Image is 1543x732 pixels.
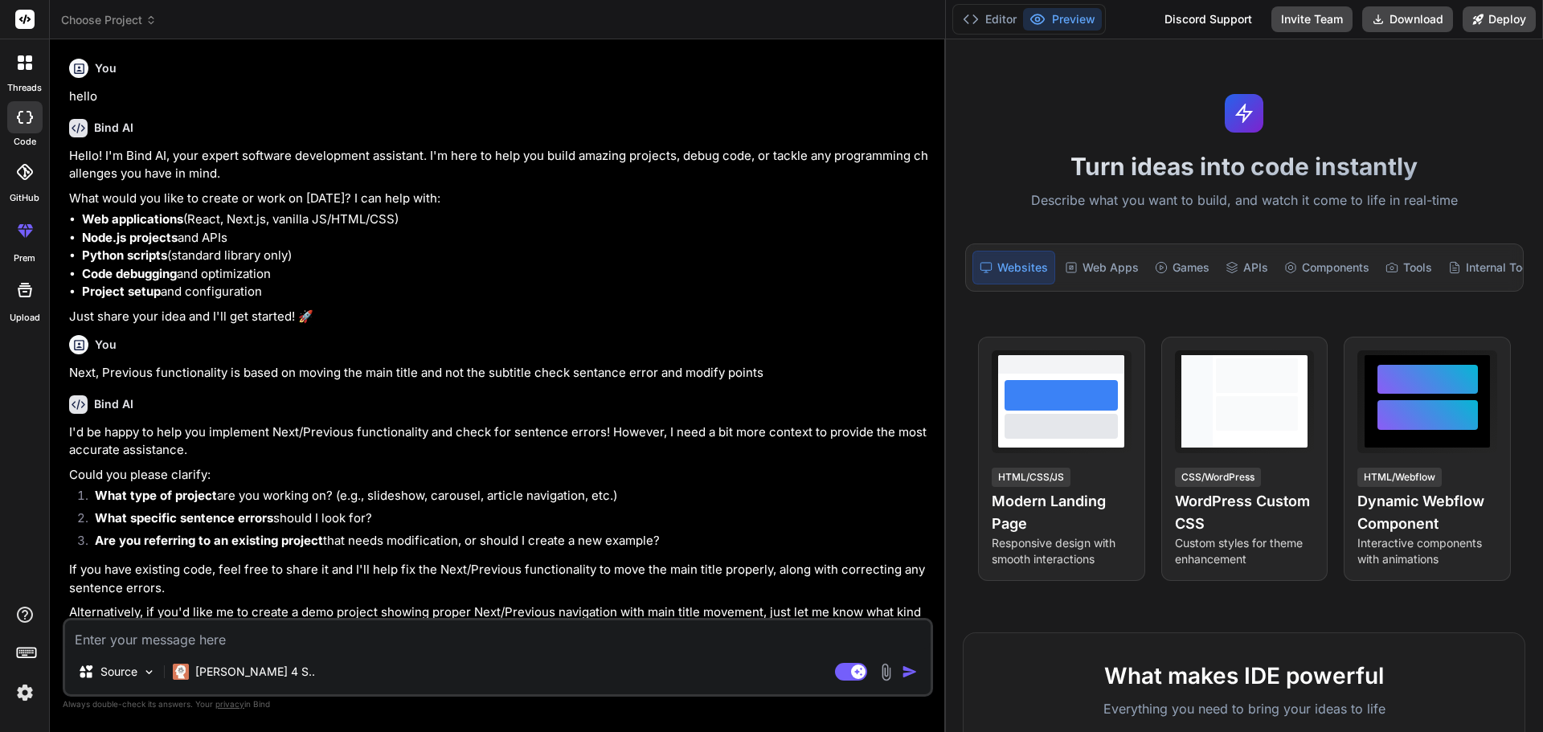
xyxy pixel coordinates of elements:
strong: Python scripts [82,247,167,263]
p: Describe what you want to build, and watch it come to life in real-time [956,190,1533,211]
h6: Bind AI [94,396,133,412]
div: CSS/WordPress [1175,468,1261,487]
div: Games [1148,251,1216,284]
li: and optimization [82,265,930,284]
p: Responsive design with smooth interactions [992,535,1132,567]
p: Next, Previous functionality is based on moving the main title and not the subtitle check sentanc... [69,364,930,382]
label: GitHub [10,191,39,205]
h4: Dynamic Webflow Component [1357,490,1497,535]
button: Editor [956,8,1023,31]
div: Tools [1379,251,1439,284]
p: [PERSON_NAME] 4 S.. [195,664,315,680]
li: and configuration [82,283,930,301]
strong: Node.js projects [82,230,178,245]
div: HTML/Webflow [1357,468,1442,487]
h1: Turn ideas into code instantly [956,152,1533,181]
li: are you working on? (e.g., slideshow, carousel, article navigation, etc.) [82,487,930,509]
h4: Modern Landing Page [992,490,1132,535]
span: privacy [215,699,244,709]
div: APIs [1219,251,1275,284]
p: Everything you need to bring your ideas to life [989,699,1499,718]
strong: What type of project [95,488,217,503]
h2: What makes IDE powerful [989,659,1499,693]
img: icon [902,664,918,680]
p: Source [100,664,137,680]
strong: Web applications [82,211,183,227]
img: settings [11,679,39,706]
label: Upload [10,311,40,325]
p: Always double-check its answers. Your in Bind [63,697,933,712]
strong: Code debugging [82,266,177,281]
label: prem [14,251,35,265]
label: threads [7,81,42,95]
span: Choose Project [61,12,157,28]
div: Components [1278,251,1376,284]
img: Claude 4 Sonnet [173,664,189,680]
strong: Project setup [82,284,161,299]
li: (React, Next.js, vanilla JS/HTML/CSS) [82,211,930,229]
img: attachment [877,663,895,681]
button: Deploy [1463,6,1536,32]
p: If you have existing code, feel free to share it and I'll help fix the Next/Previous functionalit... [69,561,930,597]
h4: WordPress Custom CSS [1175,490,1315,535]
p: What would you like to create or work on [DATE]? I can help with: [69,190,930,208]
p: Could you please clarify: [69,466,930,485]
li: and APIs [82,229,930,247]
p: Custom styles for theme enhancement [1175,535,1315,567]
h6: Bind AI [94,120,133,136]
div: Web Apps [1058,251,1145,284]
label: code [14,135,36,149]
p: Interactive components with animations [1357,535,1497,567]
li: (standard library only) [82,247,930,265]
p: Alternatively, if you'd like me to create a demo project showing proper Next/Previous navigation ... [69,603,930,640]
p: Hello! I'm Bind AI, your expert software development assistant. I'm here to help you build amazin... [69,147,930,183]
button: Preview [1023,8,1102,31]
p: hello [69,88,930,106]
p: Just share your idea and I'll get started! 🚀 [69,308,930,326]
div: Discord Support [1155,6,1262,32]
p: I'd be happy to help you implement Next/Previous functionality and check for sentence errors! How... [69,423,930,460]
h6: You [95,337,117,353]
strong: Are you referring to an existing project [95,533,323,548]
li: should I look for? [82,509,930,532]
button: Invite Team [1271,6,1353,32]
div: Websites [972,251,1055,284]
button: Download [1362,6,1453,32]
strong: What specific sentence errors [95,510,273,525]
img: Pick Models [142,665,156,679]
div: HTML/CSS/JS [992,468,1070,487]
li: that needs modification, or should I create a new example? [82,532,930,554]
h6: You [95,60,117,76]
